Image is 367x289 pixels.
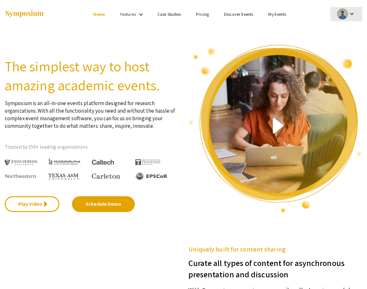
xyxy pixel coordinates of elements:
img: EPSCOR [135,172,168,180]
img: HudsonAlpha [48,158,81,165]
mat-icon: Expand Features list [137,11,145,18]
a: Features [120,11,136,17]
h5: Uniquely built for content sharing [188,245,363,254]
img: The University of Tennessee [135,159,161,165]
iframe: Chat [5,261,27,284]
img: Johns Hopkins University [5,160,37,165]
h3: Curate all types of content for asynchronous presentation and discussion [188,254,363,280]
a: Play Video [5,196,59,212]
button: Expand account dropdown [330,7,362,21]
a: Case Studies [157,11,181,17]
h2: The simplest way to host amazing academic events. [5,57,179,95]
mat-icon: Expand account dropdown [348,10,356,18]
img: video overview of Symposium [188,44,363,213]
p: Symposium is an all-in-one events platform designed for research organizations. With all the func... [5,95,179,130]
img: Caltech [92,160,114,165]
a: Discover Events [224,11,253,17]
a: My Events [268,11,286,17]
a: Pricing [196,11,209,17]
p: Trusted by 150+ leading organizations [5,142,179,152]
a: Home [93,11,105,17]
img: Carleton [92,174,120,179]
img: Texas A&M University [48,174,80,180]
img: Symposium by ForagerOne [5,10,44,18]
img: Northwestern [5,174,36,178]
a: Schedule Demo [72,196,135,212]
